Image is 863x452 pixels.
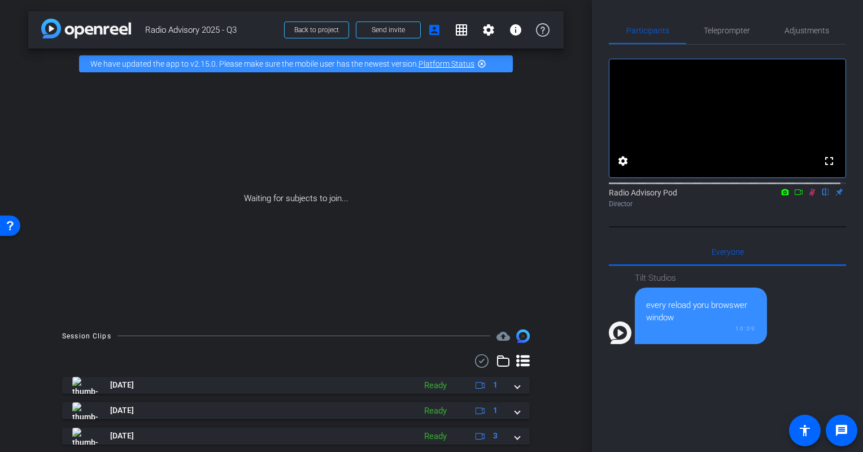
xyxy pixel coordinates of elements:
mat-icon: accessibility [798,424,812,437]
mat-icon: settings [616,154,630,168]
span: Back to project [294,26,339,34]
div: Ready [419,379,452,392]
mat-expansion-panel-header: thumb-nail[DATE]Ready3 [62,428,530,445]
span: [DATE] [110,379,134,391]
mat-expansion-panel-header: thumb-nail[DATE]Ready1 [62,402,530,419]
img: thumb-nail [72,402,98,419]
span: [DATE] [110,405,134,416]
span: Participants [626,27,669,34]
a: Platform Status [419,59,474,68]
img: Profile [609,321,631,344]
div: Ready [419,405,452,418]
img: thumb-nail [72,428,98,445]
button: Back to project [284,21,349,38]
div: Director [609,199,846,209]
div: Waiting for subjects to join... [28,79,564,318]
div: every reload yoru browswer window [646,299,756,324]
span: Teleprompter [704,27,750,34]
span: Radio Advisory 2025 - Q3 [145,19,277,41]
span: Adjustments [784,27,829,34]
img: app-logo [41,19,131,38]
mat-icon: fullscreen [822,154,836,168]
mat-icon: message [835,424,848,437]
mat-icon: settings [482,23,495,37]
span: 1 [493,405,498,416]
img: Session clips [516,329,530,343]
button: Send invite [356,21,421,38]
span: 3 [493,430,498,442]
span: Everyone [712,248,744,256]
div: Session Clips [62,331,111,342]
mat-icon: highlight_off [477,59,486,68]
div: We have updated the app to v2.15.0. Please make sure the mobile user has the newest version. [79,55,513,72]
img: thumb-nail [72,377,98,394]
div: 10:09 [646,324,756,333]
mat-icon: flip [819,186,833,197]
span: Destinations for your clips [496,329,510,343]
div: Tilt Studios [635,272,767,285]
div: Radio Advisory Pod [609,187,846,209]
mat-icon: account_box [428,23,441,37]
mat-icon: info [509,23,522,37]
div: Ready [419,430,452,443]
mat-icon: cloud_upload [496,329,510,343]
mat-icon: grid_on [455,23,468,37]
mat-expansion-panel-header: thumb-nail[DATE]Ready1 [62,377,530,394]
span: Send invite [372,25,405,34]
span: 1 [493,379,498,391]
span: [DATE] [110,430,134,442]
